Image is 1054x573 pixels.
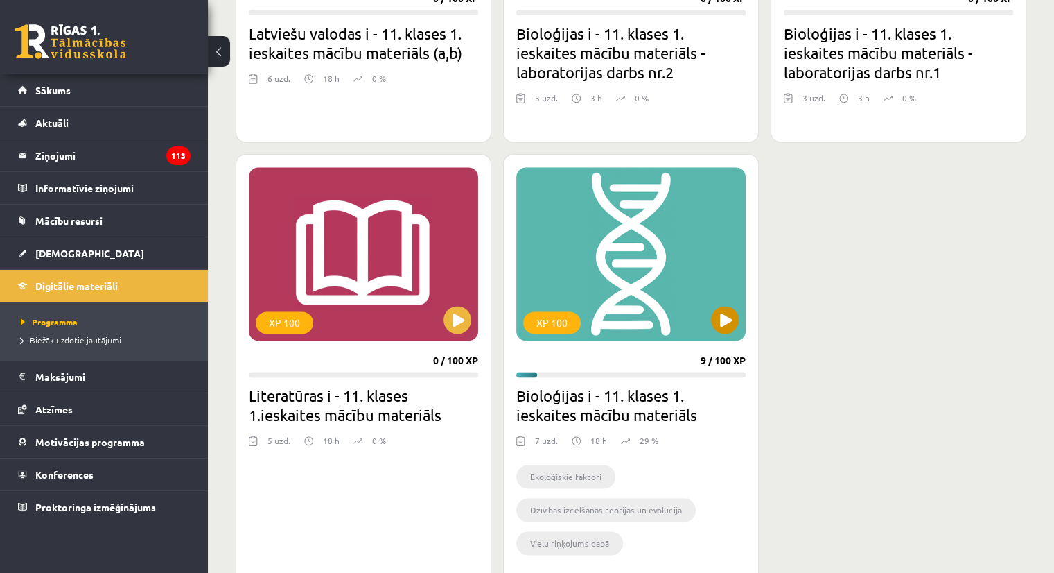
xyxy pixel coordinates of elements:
p: 0 % [372,72,386,85]
span: Konferences [35,468,94,481]
li: Dzīvības izcelšanās teorijas un evolūcija [516,498,696,522]
h2: Bioloģijas i - 11. klases 1. ieskaites mācību materiāls - laboratorijas darbs nr.2 [516,24,746,82]
a: Ziņojumi113 [18,139,191,171]
a: Rīgas 1. Tālmācības vidusskola [15,24,126,59]
p: 18 h [323,72,340,85]
a: Proktoringa izmēģinājums [18,491,191,523]
p: 3 h [590,92,602,104]
a: Aktuāli [18,107,191,139]
p: 3 h [858,92,870,104]
span: Biežāk uzdotie jautājumi [21,334,121,345]
li: Ekoloģiskie faktori [516,465,615,488]
span: [DEMOGRAPHIC_DATA] [35,247,144,259]
a: Sākums [18,74,191,106]
p: 18 h [323,434,340,447]
div: 6 uzd. [267,72,290,93]
p: 18 h [590,434,607,447]
span: Digitālie materiāli [35,280,118,292]
i: 113 [166,146,191,165]
h2: Literatūras i - 11. klases 1.ieskaites mācību materiāls [249,386,478,425]
span: Aktuāli [35,117,69,129]
p: 0 % [372,434,386,447]
a: Konferences [18,459,191,490]
p: 0 % [635,92,649,104]
li: Vielu riņķojums dabā [516,531,623,555]
span: Mācību resursi [35,214,103,227]
a: Programma [21,316,194,328]
div: 5 uzd. [267,434,290,455]
a: Atzīmes [18,393,191,425]
div: 3 uzd. [802,92,825,112]
a: [DEMOGRAPHIC_DATA] [18,237,191,269]
a: Informatīvie ziņojumi [18,172,191,204]
span: Sākums [35,84,71,96]
h2: Latviešu valodas i - 11. klases 1. ieskaites mācību materiāls (a,b) [249,24,478,62]
div: 3 uzd. [535,92,558,112]
span: Proktoringa izmēģinājums [35,501,156,513]
p: 29 % [640,434,658,447]
legend: Maksājumi [35,361,191,393]
span: Atzīmes [35,403,73,416]
div: XP 100 [523,311,581,334]
a: Digitālie materiāli [18,270,191,302]
div: 7 uzd. [535,434,558,455]
legend: Ziņojumi [35,139,191,171]
div: XP 100 [256,311,313,334]
span: Programma [21,316,78,327]
h2: Bioloģijas i - 11. klases 1. ieskaites mācību materiāls - laboratorijas darbs nr.1 [784,24,1013,82]
a: Motivācijas programma [18,426,191,458]
legend: Informatīvie ziņojumi [35,172,191,204]
p: 0 % [902,92,916,104]
a: Biežāk uzdotie jautājumi [21,334,194,346]
a: Mācību resursi [18,205,191,237]
span: Motivācijas programma [35,436,145,448]
h2: Bioloģijas i - 11. klases 1. ieskaites mācību materiāls [516,386,746,425]
a: Maksājumi [18,361,191,393]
